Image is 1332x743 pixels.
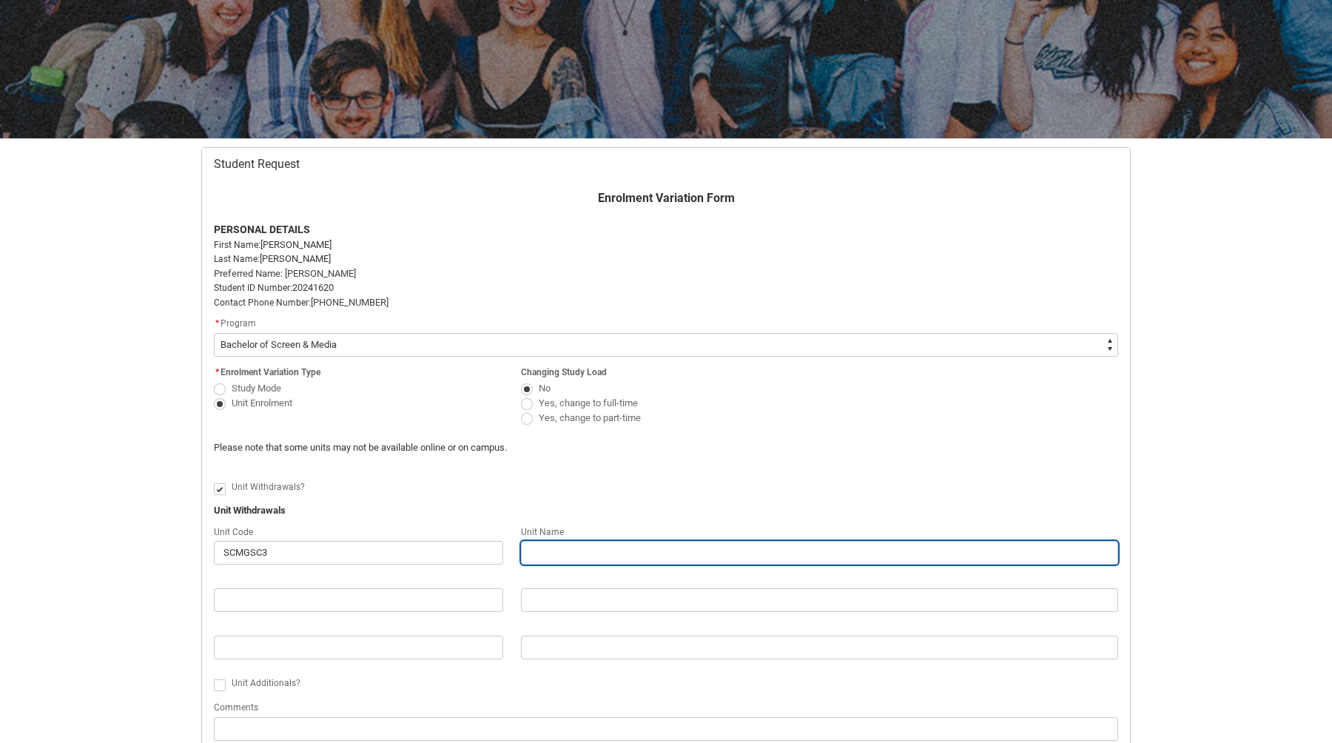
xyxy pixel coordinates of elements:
[539,412,641,423] span: Yes, change to part-time
[214,440,888,455] p: Please note that some units may not be available online or on campus.
[214,254,260,264] span: Last Name:
[232,397,292,409] span: Unit Enrolment
[215,318,219,329] abbr: required
[214,283,292,293] span: Student ID Number:
[598,191,735,205] strong: Enrolment Variation Form
[214,240,260,250] span: First Name:
[214,252,1118,266] p: [PERSON_NAME]
[214,280,1118,295] p: 20241620
[539,397,638,409] span: Yes, change to full-time
[521,527,564,537] span: Unit Name
[214,505,286,516] b: Unit Withdrawals
[214,268,356,279] span: Preferred Name: [PERSON_NAME]
[214,527,253,537] span: Unit Code
[311,297,388,308] span: [PHONE_NUMBER]
[232,678,300,688] span: Unit Additionals?
[214,223,310,235] strong: PERSONAL DETAILS
[214,238,1118,252] p: [PERSON_NAME]
[214,157,300,172] span: Student Request
[521,367,607,377] span: Changing Study Load
[232,383,281,394] span: Study Mode
[232,482,305,492] span: Unit Withdrawals?
[221,318,256,329] span: Program
[214,702,258,713] span: Comments
[221,367,320,377] span: Enrolment Variation Type
[215,367,219,377] abbr: required
[214,297,311,308] span: Contact Phone Number:
[539,383,551,394] span: No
